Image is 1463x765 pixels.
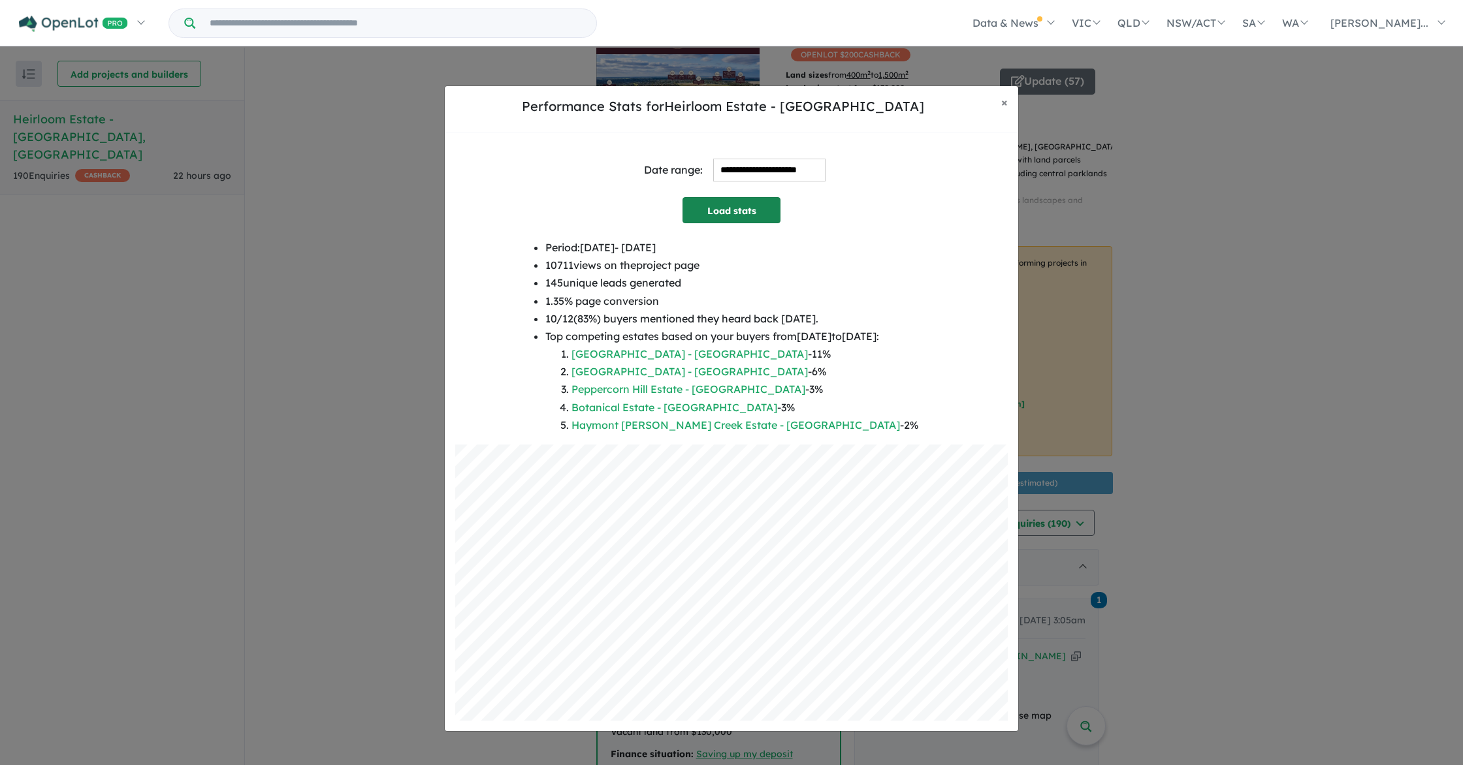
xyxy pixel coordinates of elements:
[571,365,808,378] a: [GEOGRAPHIC_DATA] - [GEOGRAPHIC_DATA]
[1330,16,1428,29] span: [PERSON_NAME]...
[571,399,918,416] li: - 3 %
[571,381,918,398] li: - 3 %
[571,401,777,414] a: Botanical Estate - [GEOGRAPHIC_DATA]
[455,97,991,116] h5: Performance Stats for Heirloom Estate - [GEOGRAPHIC_DATA]
[545,292,918,310] li: 1.35 % page conversion
[571,345,918,363] li: - 11 %
[571,382,805,396] a: Peppercorn Hill Estate - [GEOGRAPHIC_DATA]
[644,161,703,179] div: Date range:
[683,197,780,223] button: Load stats
[198,9,594,37] input: Try estate name, suburb, builder or developer
[571,416,918,434] li: - 2 %
[1001,95,1008,110] span: ×
[545,274,918,292] li: 145 unique leads generated
[545,328,918,434] li: Top competing estates based on your buyers from [DATE] to [DATE] :
[545,310,918,328] li: 10 / 12 ( 83 %) buyers mentioned they heard back [DATE].
[571,418,900,431] a: Haymont [PERSON_NAME] Creek Estate - [GEOGRAPHIC_DATA]
[19,16,128,32] img: Openlot PRO Logo White
[571,347,808,360] a: [GEOGRAPHIC_DATA] - [GEOGRAPHIC_DATA]
[545,239,918,257] li: Period: [DATE] - [DATE]
[571,363,918,381] li: - 6 %
[545,257,918,274] li: 10711 views on the project page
